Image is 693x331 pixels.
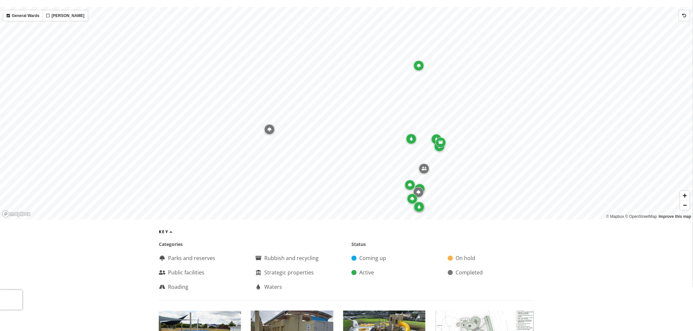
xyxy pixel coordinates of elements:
div: Map marker [406,134,417,144]
div: Map marker [414,61,424,71]
div: Roading [159,283,245,291]
div: Map marker [434,141,445,152]
button: Reset [679,10,690,21]
div: Active [351,269,438,276]
div: Strategic properties [255,269,342,276]
div: Map marker [264,124,275,135]
button: Key [159,230,173,234]
div: Coming up [351,254,438,262]
div: On hold [448,254,534,262]
div: Map marker [414,202,424,212]
div: Rubbish and recycling [255,254,342,262]
div: Map marker [405,180,415,190]
div: Map marker [436,137,446,148]
a: Mapbox [606,214,624,219]
div: Map marker [415,184,425,194]
label: [PERSON_NAME] [43,10,88,21]
button: Zoom out [680,200,690,210]
div: Completed [448,269,534,276]
div: Public facilities [159,269,245,276]
a: OpenStreetMap [625,214,657,219]
label: General Wards [3,10,43,21]
div: Map marker [431,134,442,145]
div: Status [351,241,534,248]
div: Map marker [407,194,418,204]
a: Improve this map [659,214,691,219]
div: Map marker [419,164,429,174]
div: Parks and reserves [159,254,245,262]
div: Waters [255,283,342,291]
div: Categories [159,241,342,248]
iframe: Messenger Launcher [663,304,686,327]
a: Mapbox homepage [2,210,31,218]
button: Zoom in [680,191,690,200]
div: Map marker [413,187,424,198]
